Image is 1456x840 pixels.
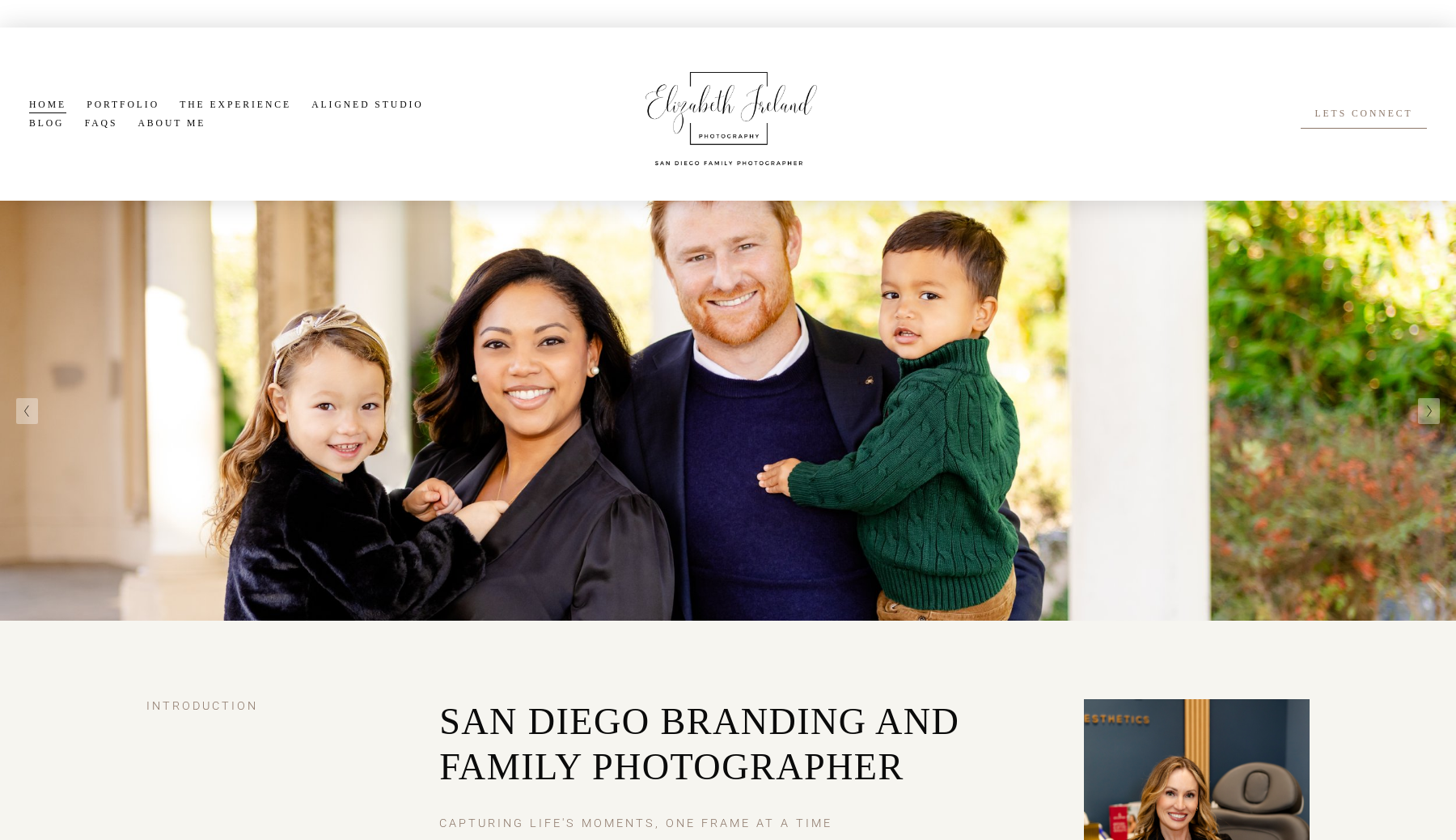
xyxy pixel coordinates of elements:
[439,699,1017,791] h2: San Diego Branding and family photographer
[87,95,159,114] a: Portfolio
[85,114,118,133] a: FAQs
[1301,100,1427,129] a: Lets Connect
[138,114,205,133] a: About Me
[1418,398,1440,424] button: Next Slide
[311,95,423,114] a: Aligned Studio
[637,57,823,172] img: Elizabeth Ireland Photography San Diego Family Photographer
[29,114,64,133] a: Blog
[146,699,372,715] h4: Introduction
[29,95,66,114] a: Home
[180,95,291,114] a: folder dropdown
[16,398,38,424] button: Previous Slide
[439,817,1017,832] h4: Capturing Life's Moments, One Frame at a Time
[180,96,291,113] span: The Experience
